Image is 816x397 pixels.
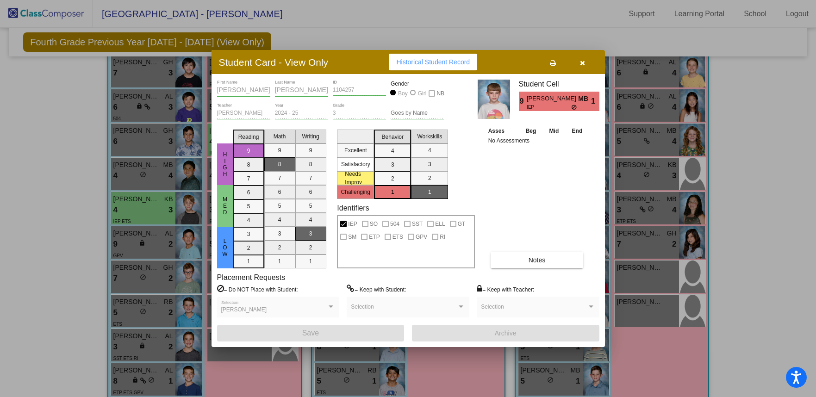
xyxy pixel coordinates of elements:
span: SM [348,231,356,242]
span: GT [458,218,466,230]
span: [PERSON_NAME] [221,306,267,313]
button: Save [217,325,405,341]
span: Notes [529,256,546,264]
span: Save [302,329,319,337]
button: Archive [412,325,599,341]
h3: Student Cell [519,80,599,88]
label: Placement Requests [217,273,286,282]
span: 504 [390,218,399,230]
span: Historical Student Record [396,58,470,66]
span: 9 [519,96,527,107]
span: RI [440,231,445,242]
input: year [275,110,328,117]
span: 1 [591,96,599,107]
label: = Keep with Student: [347,285,406,294]
span: ETP [369,231,380,242]
input: goes by name [391,110,444,117]
span: MB [578,94,591,104]
label: = Do NOT Place with Student: [217,285,298,294]
span: Med [221,196,229,216]
span: ELL [435,218,445,230]
div: Girl [417,89,427,98]
button: Notes [491,252,584,268]
mat-label: Gender [391,80,444,88]
label: Identifiers [337,204,369,212]
span: SO [370,218,378,230]
span: IEP [348,218,357,230]
span: Low [221,238,229,257]
span: GPV [416,231,427,242]
td: No Assessments [486,136,589,145]
span: NB [436,88,444,99]
span: SST [412,218,423,230]
th: End [565,126,589,136]
th: Asses [486,126,519,136]
span: [PERSON_NAME] [527,94,578,104]
input: grade [333,110,386,117]
button: Historical Student Record [389,54,477,70]
span: IEP [527,104,572,111]
span: ETS [392,231,403,242]
span: HIgh [221,151,229,177]
div: Boy [398,89,408,98]
input: teacher [217,110,270,117]
h3: Student Card - View Only [219,56,329,68]
input: Enter ID [333,87,386,93]
th: Mid [543,126,565,136]
span: Archive [495,329,517,337]
label: = Keep with Teacher: [477,285,534,294]
th: Beg [519,126,543,136]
